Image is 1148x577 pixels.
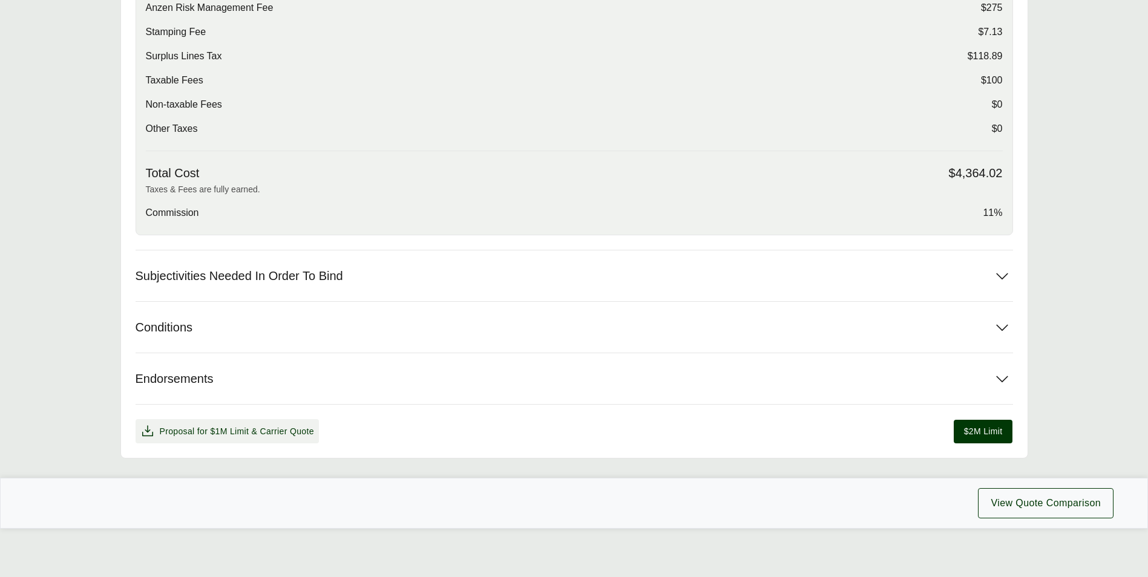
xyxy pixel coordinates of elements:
[136,250,1013,301] button: Subjectivities Needed In Order To Bind
[146,49,222,64] span: Surplus Lines Tax
[136,269,343,284] span: Subjectivities Needed In Order To Bind
[992,122,1003,136] span: $0
[146,183,1003,196] p: Taxes & Fees are fully earned.
[160,425,314,438] span: Proposal for
[136,419,319,443] button: Proposal for $1M Limit & Carrier Quote
[146,166,200,181] span: Total Cost
[978,488,1114,518] button: View Quote Comparison
[146,1,274,15] span: Anzen Risk Management Fee
[964,425,1003,438] span: $2M Limit
[146,122,198,136] span: Other Taxes
[978,25,1002,39] span: $7.13
[981,1,1003,15] span: $275
[136,320,193,335] span: Conditions
[210,426,249,436] span: $1M Limit
[136,302,1013,353] button: Conditions
[146,73,203,88] span: Taxable Fees
[136,371,214,386] span: Endorsements
[146,206,199,220] span: Commission
[968,49,1003,64] span: $118.89
[992,97,1003,112] span: $0
[991,496,1101,510] span: View Quote Comparison
[983,206,1002,220] span: 11%
[146,97,222,112] span: Non-taxable Fees
[954,420,1013,443] button: $2M Limit
[981,73,1003,88] span: $100
[136,353,1013,404] button: Endorsements
[146,25,206,39] span: Stamping Fee
[252,426,314,436] span: & Carrier Quote
[949,166,1003,181] span: $4,364.02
